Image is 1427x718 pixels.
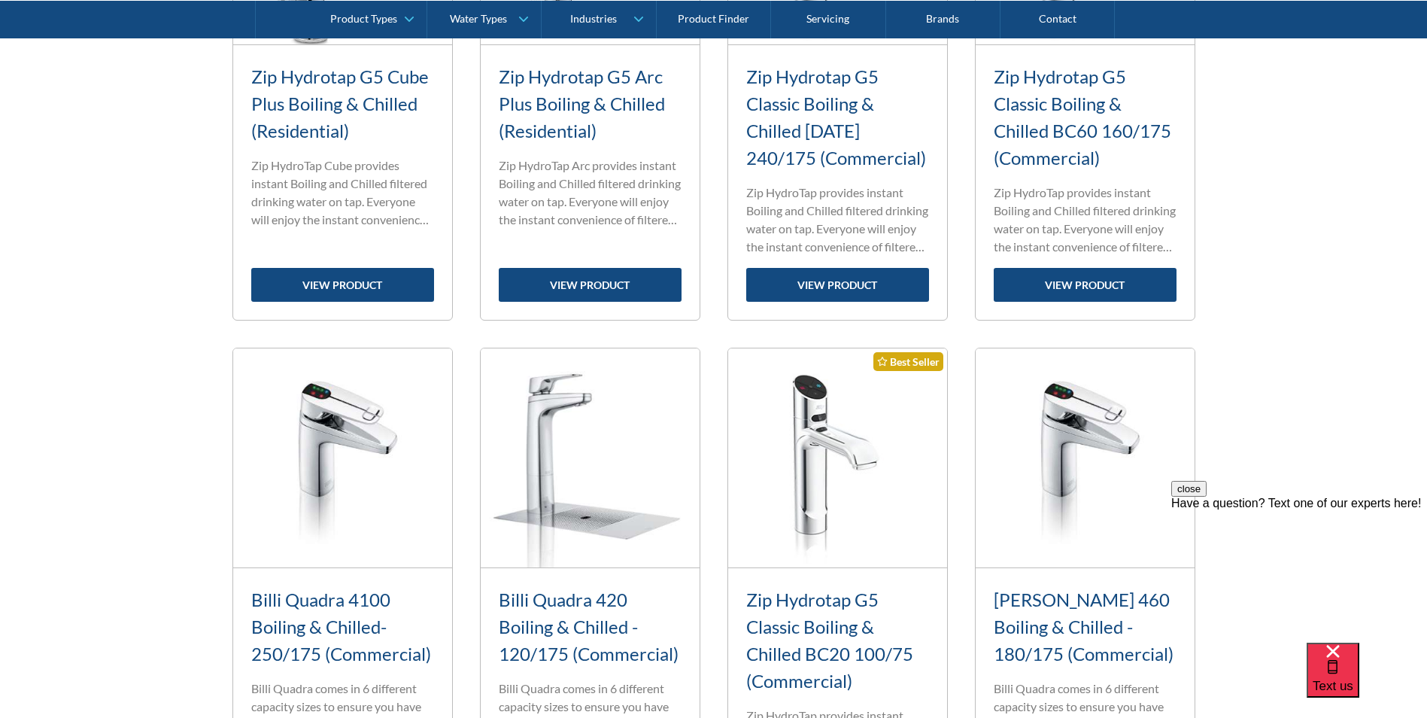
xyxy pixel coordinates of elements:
a: Best Seller [728,348,947,568]
div: Water Types [450,12,507,25]
div: Industries [570,12,617,25]
a: Zip Hydrotap G5 Classic Boiling & Chilled BC20 100/75 (Commercial) [746,589,913,692]
a: Zip Hydrotap G5 Classic Boiling & Chilled BC60 160/175 (Commercial) [994,65,1171,169]
a: Zip Hydrotap G5 Classic Boiling & Chilled [DATE] 240/175 (Commercial) [746,65,926,169]
iframe: podium webchat widget bubble [1307,643,1427,718]
a: [PERSON_NAME] 460 Boiling & Chilled - 180/175 (Commercial) [994,589,1173,665]
a: Billi Quadra 4100 Boiling & Chilled- 250/175 (Commercial) [251,589,431,665]
a: Zip Hydrotap G5 Cube Plus Boiling & Chilled (Residential) [251,65,429,141]
p: Zip HydroTap Arc provides instant Boiling and Chilled filtered drinking water on tap. Everyone wi... [499,157,682,229]
a: view product [251,268,434,302]
img: Billi Quadra 460 Boiling & Chilled - 180/175 (Commercial) [976,348,1195,567]
div: Product Types [330,12,397,25]
a: Zip Hydrotap G5 Arc Plus Boiling & Chilled (Residential) [499,65,665,141]
img: Billi Quadra 4100 Boiling & Chilled- 250/175 (Commercial) [233,348,452,567]
a: view product [499,268,682,302]
div: Best Seller [873,352,943,371]
p: Zip HydroTap provides instant Boiling and Chilled filtered drinking water on tap. Everyone will e... [746,184,929,256]
p: Zip HydroTap Cube provides instant Boiling and Chilled filtered drinking water on tap. Everyone w... [251,157,434,229]
img: Zip Hydrotap G5 Classic Boiling & Chilled BC20 100/75 (Commercial) [728,348,947,567]
p: Zip HydroTap provides instant Boiling and Chilled filtered drinking water on tap. Everyone will e... [994,184,1177,256]
img: Billi Quadra 420 Boiling & Chilled - 120/175 (Commercial) [481,348,700,567]
a: Billi Quadra 420 Boiling & Chilled - 120/175 (Commercial) [499,589,679,665]
a: view product [994,268,1177,302]
iframe: podium webchat widget prompt [1171,481,1427,662]
a: view product [746,268,929,302]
